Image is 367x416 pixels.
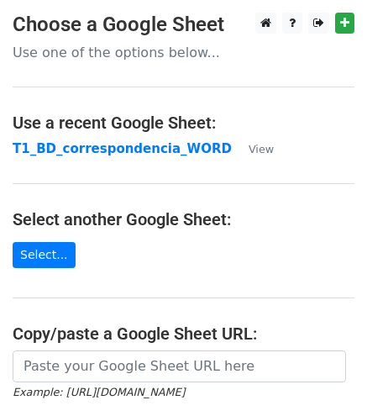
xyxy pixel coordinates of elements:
h4: Use a recent Google Sheet: [13,113,354,133]
h3: Choose a Google Sheet [13,13,354,37]
small: View [249,143,274,155]
a: View [232,141,274,156]
small: Example: [URL][DOMAIN_NAME] [13,386,185,398]
a: Select... [13,242,76,268]
h4: Copy/paste a Google Sheet URL: [13,324,354,344]
h4: Select another Google Sheet: [13,209,354,229]
p: Use one of the options below... [13,44,354,61]
a: T1_BD_correspondencia_WORD [13,141,232,156]
input: Paste your Google Sheet URL here [13,350,346,382]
